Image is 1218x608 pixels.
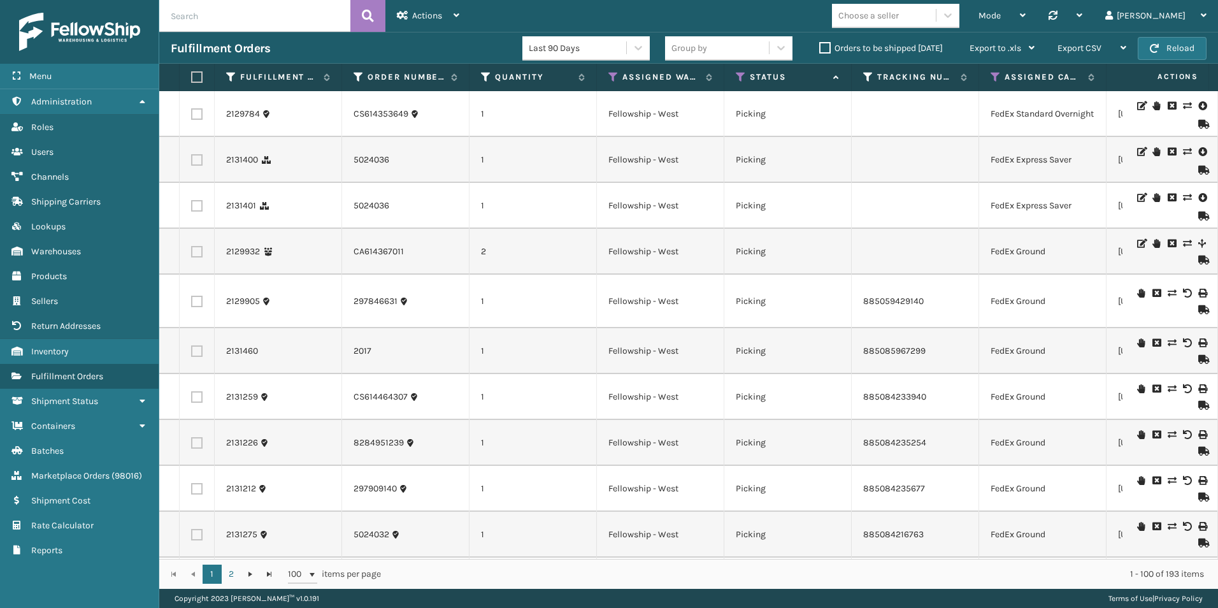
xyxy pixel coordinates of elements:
[1152,239,1160,248] i: On Hold
[31,445,64,456] span: Batches
[1137,289,1145,298] i: On Hold
[970,43,1021,54] span: Export to .xls
[1183,101,1191,110] i: Change shipping
[1168,193,1175,202] i: Cancel Fulfillment Order
[1183,147,1191,156] i: Change shipping
[979,466,1107,512] td: FedEx Ground
[1168,522,1175,531] i: Change shipping
[1137,147,1145,156] i: Edit
[1198,384,1206,393] i: Print Label
[354,295,398,308] a: 297846631
[19,13,140,51] img: logo
[31,196,101,207] span: Shipping Carriers
[240,71,317,83] label: Fulfillment Order Id
[31,495,90,506] span: Shipment Cost
[226,295,260,308] a: 2129905
[863,437,926,448] a: 885084235254
[1152,289,1160,298] i: Cancel Fulfillment Order
[597,374,724,420] td: Fellowship - West
[241,565,260,584] a: Go to the next page
[1198,476,1206,485] i: Print Label
[175,589,319,608] p: Copyright 2023 [PERSON_NAME]™ v 1.0.191
[597,420,724,466] td: Fellowship - West
[1137,338,1145,347] i: On Hold
[354,437,404,449] a: 8284951239
[354,345,371,358] a: 2017
[979,558,1107,604] td: FedEx Ground
[597,558,724,604] td: Fellowship - West
[724,229,852,275] td: Picking
[469,466,597,512] td: 1
[724,183,852,229] td: Picking
[597,466,724,512] td: Fellowship - West
[1137,522,1145,531] i: On Hold
[226,199,256,212] a: 2131401
[724,558,852,604] td: Picking
[597,512,724,558] td: Fellowship - West
[724,466,852,512] td: Picking
[1183,384,1191,393] i: Void Label
[597,183,724,229] td: Fellowship - West
[412,10,442,21] span: Actions
[1168,476,1175,485] i: Change shipping
[979,275,1107,328] td: FedEx Ground
[31,221,66,232] span: Lookups
[31,122,54,133] span: Roles
[1152,522,1160,531] i: Cancel Fulfillment Order
[226,528,257,541] a: 2131275
[354,528,389,541] a: 5024032
[1137,101,1145,110] i: Edit
[111,470,142,481] span: ( 98016 )
[979,512,1107,558] td: FedEx Ground
[1183,193,1191,202] i: Change shipping
[1198,522,1206,531] i: Print Label
[31,96,92,107] span: Administration
[1152,193,1160,202] i: On Hold
[1005,71,1082,83] label: Assigned Carrier Service
[469,91,597,137] td: 1
[1198,430,1206,439] i: Print Label
[1198,191,1206,204] i: Pull Label
[597,137,724,183] td: Fellowship - West
[863,296,924,307] a: 885059429140
[1108,589,1203,608] div: |
[1168,384,1175,393] i: Change shipping
[264,569,275,579] span: Go to the last page
[1137,193,1145,202] i: Edit
[31,421,75,431] span: Containers
[863,529,924,540] a: 885084216763
[1183,476,1191,485] i: Void Label
[1198,401,1206,410] i: Mark as Shipped
[750,71,827,83] label: Status
[1183,289,1191,298] i: Void Label
[724,420,852,466] td: Picking
[226,108,260,120] a: 2129784
[597,91,724,137] td: Fellowship - West
[288,565,381,584] span: items per page
[1168,430,1175,439] i: Change shipping
[354,391,408,403] a: CS614464307
[226,482,256,495] a: 2131212
[226,154,258,166] a: 2131400
[1198,447,1206,456] i: Mark as Shipped
[288,568,307,581] span: 100
[495,71,572,83] label: Quantity
[1183,522,1191,531] i: Void Label
[226,437,258,449] a: 2131226
[597,328,724,374] td: Fellowship - West
[838,9,899,22] div: Choose a seller
[979,420,1107,466] td: FedEx Ground
[31,396,98,407] span: Shipment Status
[245,569,255,579] span: Go to the next page
[863,483,925,494] a: 885084235677
[1168,147,1175,156] i: Cancel Fulfillment Order
[597,275,724,328] td: Fellowship - West
[979,137,1107,183] td: FedEx Express Saver
[1152,384,1160,393] i: Cancel Fulfillment Order
[978,10,1001,21] span: Mode
[877,71,954,83] label: Tracking Number
[31,520,94,531] span: Rate Calculator
[354,199,389,212] a: 5024036
[1198,256,1206,264] i: Mark as Shipped
[979,91,1107,137] td: FedEx Standard Overnight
